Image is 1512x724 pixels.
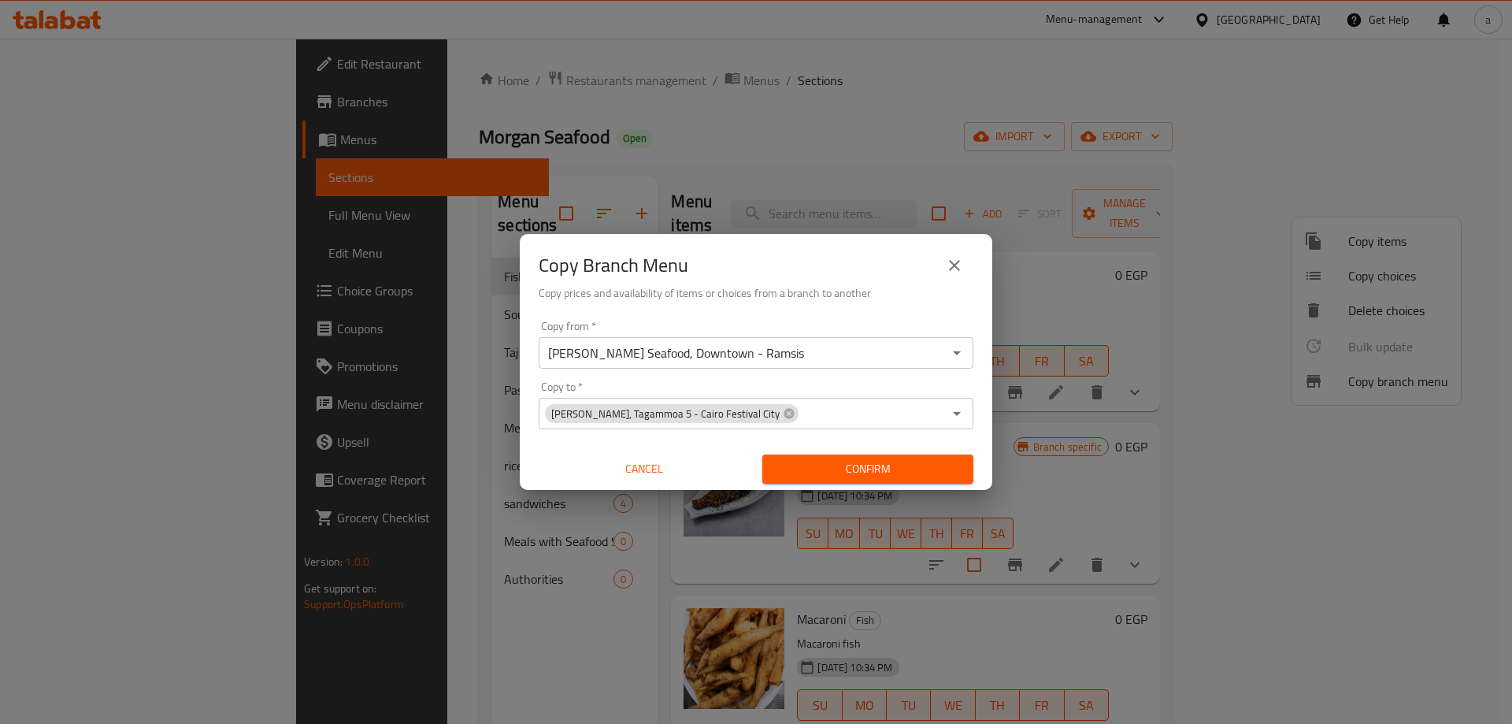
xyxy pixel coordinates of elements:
[762,455,973,484] button: Confirm
[545,404,799,423] div: [PERSON_NAME], Tagammoa 5 - Cairo Festival City
[946,403,968,425] button: Open
[775,459,961,479] span: Confirm
[539,284,973,302] h6: Copy prices and availability of items or choices from a branch to another
[545,459,743,479] span: Cancel
[545,407,786,421] span: [PERSON_NAME], Tagammoa 5 - Cairo Festival City
[539,253,688,278] h2: Copy Branch Menu
[539,455,750,484] button: Cancel
[936,247,973,284] button: close
[946,342,968,364] button: Open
